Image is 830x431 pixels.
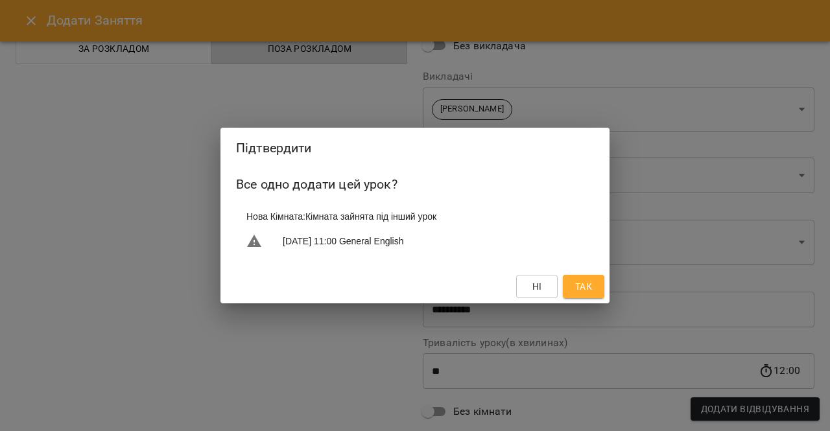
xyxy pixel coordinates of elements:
[236,228,594,254] li: [DATE] 11:00 General English
[236,205,594,228] li: Нова Кімната : Кімната зайнята під інший урок
[236,174,594,194] h6: Все одно додати цей урок?
[532,279,542,294] span: Ні
[575,279,592,294] span: Так
[236,138,594,158] h2: Підтвердити
[563,275,604,298] button: Так
[516,275,558,298] button: Ні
